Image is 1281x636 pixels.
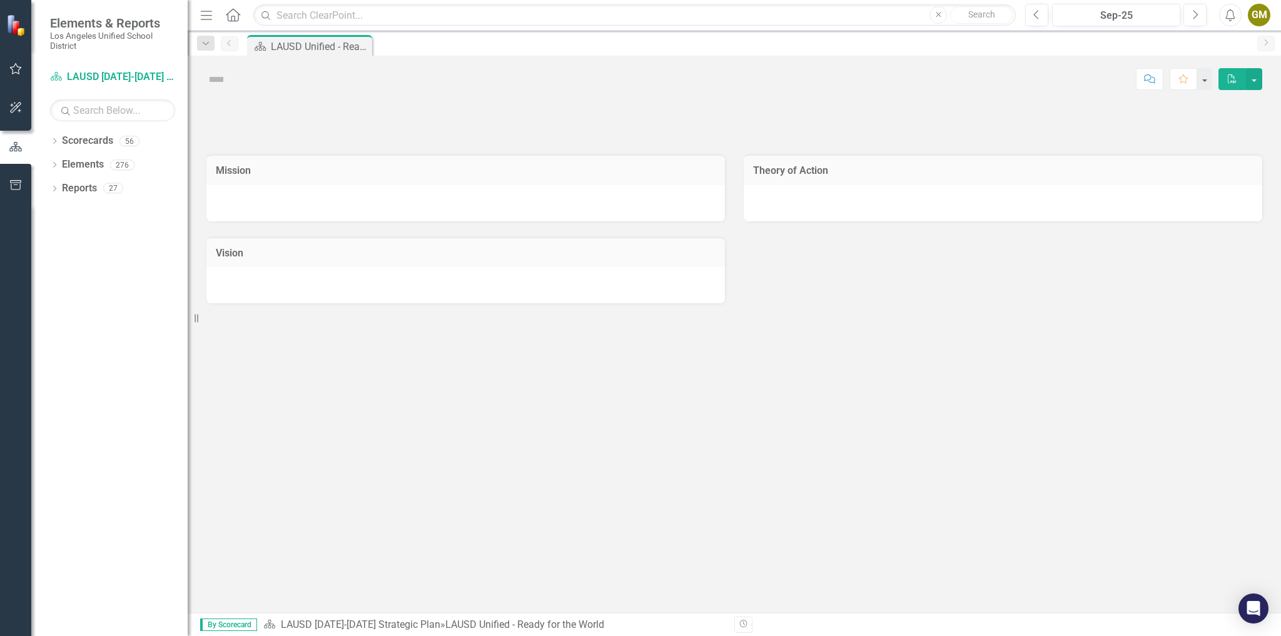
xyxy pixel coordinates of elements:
h3: Theory of Action [753,165,1253,176]
span: By Scorecard [200,618,257,631]
a: Reports [62,181,97,196]
div: 276 [110,159,134,170]
small: Los Angeles Unified School District [50,31,175,51]
button: GM [1248,4,1270,26]
img: ClearPoint Strategy [6,14,28,36]
div: » [263,618,725,632]
img: Not Defined [206,69,226,89]
span: Search [968,9,995,19]
a: Elements [62,158,104,172]
div: 56 [119,136,139,146]
button: Search [950,6,1013,24]
span: Elements & Reports [50,16,175,31]
div: LAUSD Unified - Ready for the World [445,618,604,630]
input: Search ClearPoint... [253,4,1016,26]
a: LAUSD [DATE]-[DATE] Strategic Plan [281,618,440,630]
div: Sep-25 [1056,8,1176,23]
h3: Mission [216,165,716,176]
h3: Vision [216,248,716,259]
a: LAUSD [DATE]-[DATE] Strategic Plan [50,70,175,84]
input: Search Below... [50,99,175,121]
div: LAUSD Unified - Ready for the World [271,39,369,54]
button: Sep-25 [1052,4,1180,26]
a: Scorecards [62,134,113,148]
div: 27 [103,183,123,194]
div: Open Intercom Messenger [1238,593,1268,623]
